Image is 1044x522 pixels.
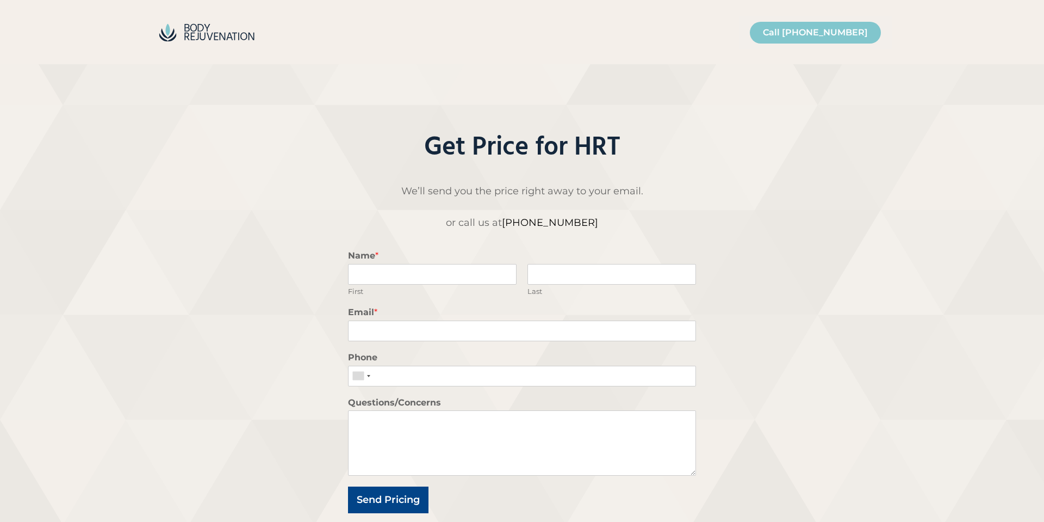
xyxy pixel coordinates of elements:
[163,130,881,166] h2: Get Price for HRT
[502,217,598,229] a: [PHONE_NUMBER]
[348,214,696,231] p: or call us at
[348,307,696,318] label: Email
[348,352,696,364] label: Phone
[739,16,892,49] nav: Primary
[348,397,696,409] label: Questions/Concerns
[348,287,517,296] label: First
[348,250,696,262] label: Name
[750,22,881,44] a: Call [PHONE_NUMBER]
[152,20,261,46] img: BodyRejuvenation
[348,182,696,200] p: We’ll send you the price right away to your email.
[348,487,428,513] button: Send Pricing
[527,287,696,296] label: Last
